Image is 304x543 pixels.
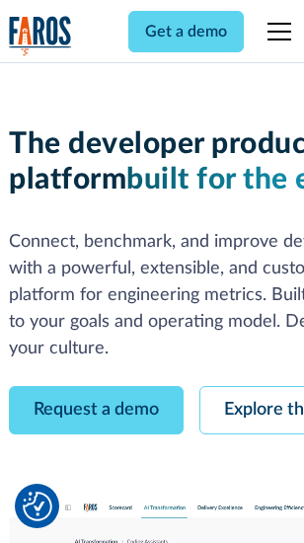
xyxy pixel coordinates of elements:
button: Cookie Settings [23,492,52,521]
img: Revisit consent button [23,492,52,521]
a: home [9,16,72,56]
img: Logo of the analytics and reporting company Faros. [9,16,72,56]
a: Get a demo [128,11,244,52]
div: menu [256,8,295,55]
a: Request a demo [9,386,184,434]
